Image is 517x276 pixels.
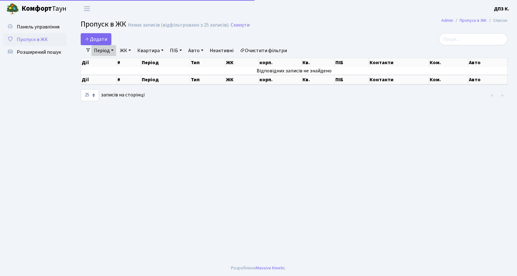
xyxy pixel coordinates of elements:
th: ЖК [225,75,258,84]
button: Переключити навігацію [79,3,95,14]
th: корп. [259,75,302,84]
th: корп. [259,58,302,67]
select: записів на сторінці [81,89,99,101]
img: logo.png [6,3,19,15]
div: Розроблено . [231,265,286,272]
a: Період [91,45,116,56]
th: Кв. [302,75,335,84]
a: ПІБ [167,45,184,56]
th: Авто [468,58,508,67]
a: Очистити фільтри [237,45,290,56]
b: ДП3 К. [494,5,509,12]
a: Квартира [135,45,166,56]
input: Пошук... [439,33,508,45]
span: Розширений пошук [17,49,61,56]
th: Тип [190,58,225,67]
span: Панель управління [17,23,59,30]
th: Кв. [302,58,335,67]
span: Пропуск в ЖК [17,36,48,43]
label: записів на сторінці [81,89,145,101]
a: Додати [81,33,111,45]
a: Розширений пошук [3,46,66,58]
li: Список [487,17,508,24]
a: Панель управління [3,21,66,33]
th: Контакти [369,58,429,67]
nav: breadcrumb [432,14,517,27]
th: Авто [468,75,508,84]
th: Дії [81,58,117,67]
a: Неактивні [207,45,236,56]
a: Пропуск в ЖК [460,17,487,24]
span: Таун [22,3,66,14]
a: Пропуск в ЖК [3,33,66,46]
a: ДП3 К. [494,5,509,13]
a: ЖК [117,45,134,56]
div: Немає записів (відфільтровано з 25 записів). [128,22,229,28]
th: ПІБ [335,58,369,67]
th: ЖК [225,58,259,67]
th: Період [141,75,190,84]
th: Тип [190,75,225,84]
a: Скинути [231,22,250,28]
b: Комфорт [22,3,52,14]
th: # [117,75,141,84]
td: Відповідних записів не знайдено [81,67,508,75]
th: Дії [81,75,117,84]
th: ПІБ [335,75,369,84]
a: Авто [186,45,206,56]
a: Admin [441,17,453,24]
span: Додати [85,36,107,43]
a: Massive Kinetic [256,265,285,271]
th: Ком. [429,58,468,67]
th: # [117,58,141,67]
th: Період [141,58,190,67]
th: Контакти [369,75,429,84]
span: Пропуск в ЖК [81,19,126,30]
th: Ком. [429,75,468,84]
